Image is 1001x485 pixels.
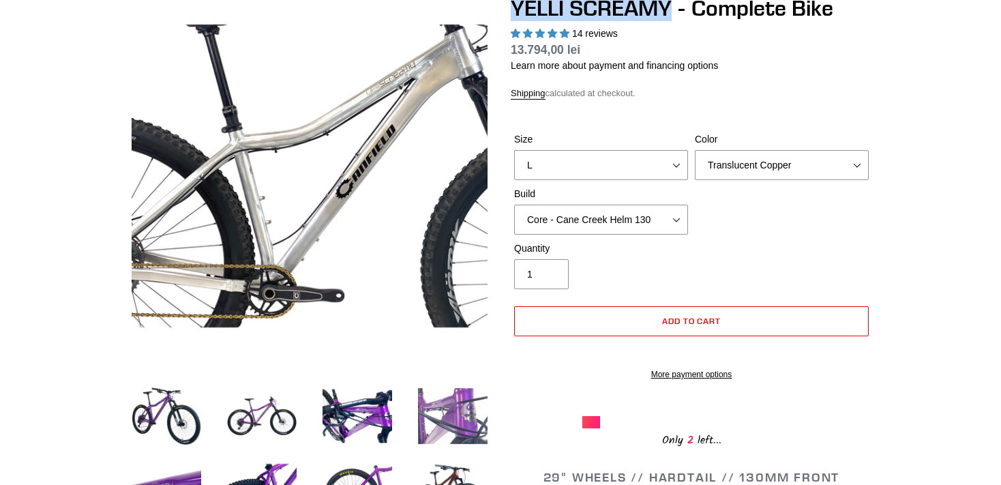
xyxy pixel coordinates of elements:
span: Add to cart [662,316,721,326]
span: 13.794,00 lei [511,43,580,57]
a: More payment options [514,368,869,381]
a: Learn more about payment and financing options [511,60,718,71]
div: calculated at checkout. [511,87,872,100]
a: Shipping [511,88,546,100]
img: Load image into Gallery viewer, YELLI SCREAMY - Complete Bike [320,379,395,454]
span: 29" WHEELS // HARDTAIL // 130MM FRONT [543,469,840,485]
span: 2 [683,432,698,449]
label: Build [514,187,688,201]
button: Add to cart [514,306,869,336]
img: Load image into Gallery viewer, YELLI SCREAMY - Complete Bike [415,379,490,454]
div: Only left... [582,428,801,450]
label: Size [514,132,688,147]
label: Color [695,132,869,147]
span: 5.00 stars [511,28,572,39]
img: Load image into Gallery viewer, YELLI SCREAMY - Complete Bike [129,379,204,454]
label: Quantity [514,241,688,256]
img: Load image into Gallery viewer, YELLI SCREAMY - Complete Bike [224,379,299,454]
span: 14 reviews [572,28,618,39]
